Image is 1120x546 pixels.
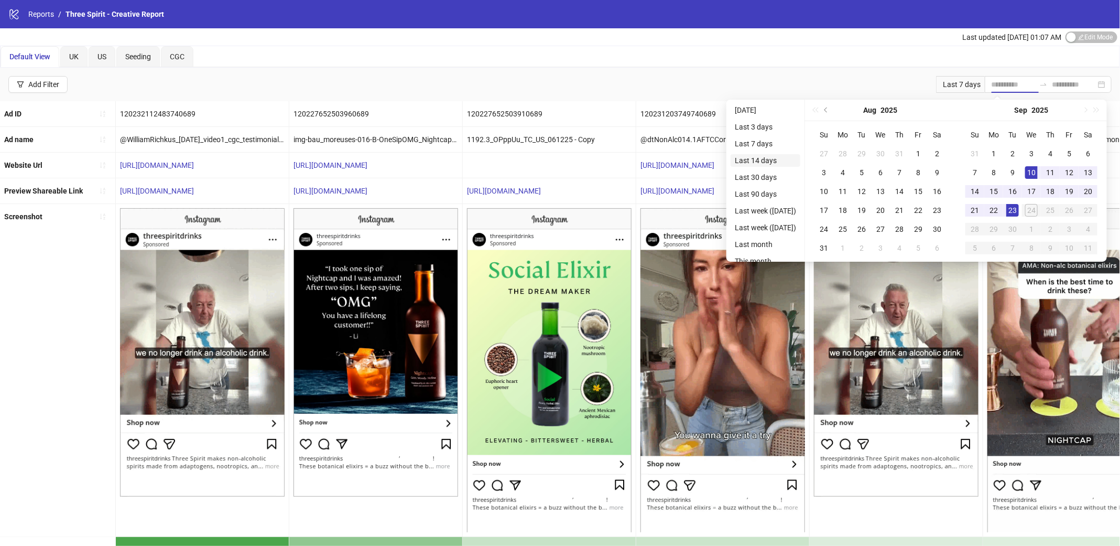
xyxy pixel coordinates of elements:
td: 2025-08-08 [909,163,928,182]
td: 2025-09-01 [833,239,852,258]
td: 2025-09-06 [1079,144,1097,163]
td: 2025-07-29 [852,144,871,163]
span: US [97,52,106,61]
div: 30 [931,223,943,235]
div: 22 [987,204,1000,217]
div: 14 [969,185,981,198]
div: 1192.3_OPppUu_TC_US_061225 - Copy [463,127,636,152]
td: 2025-08-03 [814,163,833,182]
div: 28 [836,147,849,160]
td: 2025-09-04 [1041,144,1060,163]
td: 2025-09-07 [965,163,984,182]
td: 2025-08-21 [890,201,909,220]
a: [URL][DOMAIN_NAME] [120,161,194,169]
li: / [58,8,61,20]
div: 27 [1082,204,1094,217]
img: Screenshot 120232112476380689 [814,208,978,497]
div: 9 [1044,242,1057,254]
div: 23 [931,204,943,217]
li: Last week ([DATE]) [731,221,800,234]
div: 27 [818,147,830,160]
button: Choose a year [1032,100,1049,121]
button: Choose a month [864,100,877,121]
td: 2025-09-03 [871,239,890,258]
td: 2025-07-28 [833,144,852,163]
td: 2025-08-07 [890,163,909,182]
td: 2025-08-22 [909,201,928,220]
td: 2025-10-03 [1060,220,1079,239]
td: 2025-09-06 [928,239,947,258]
td: 2025-09-28 [965,220,984,239]
td: 2025-09-27 [1079,201,1097,220]
div: 19 [1063,185,1075,198]
td: 2025-09-20 [1079,182,1097,201]
button: Previous month (PageUp) [821,100,832,121]
div: 7 [1006,242,1019,254]
span: sort-ascending [99,187,106,195]
div: 22 [912,204,925,217]
div: 20 [1082,185,1094,198]
span: Seeding [125,52,151,61]
td: 2025-09-05 [909,239,928,258]
div: @dtNonAlc014.1AFTCCorrinaUGCAdvancementextenddryjanhookopenerExplainerUGCMulti_[DATE]_video1_bran... [636,127,809,152]
span: UK [69,52,79,61]
div: 17 [818,204,830,217]
div: 15 [912,185,925,198]
li: Last 7 days [731,137,800,150]
div: 1 [987,147,1000,160]
div: 11 [836,185,849,198]
div: 17 [1025,185,1038,198]
li: Last week ([DATE]) [731,205,800,217]
div: 21 [893,204,906,217]
td: 2025-10-07 [1003,239,1022,258]
div: 24 [1025,204,1038,217]
td: 2025-08-23 [928,201,947,220]
td: 2025-08-10 [814,182,833,201]
td: 2025-08-05 [852,163,871,182]
td: 2025-09-16 [1003,182,1022,201]
a: [URL][DOMAIN_NAME] [640,161,714,169]
td: 2025-09-04 [890,239,909,258]
a: [URL][DOMAIN_NAME] [120,187,194,195]
div: 28 [893,223,906,235]
td: 2025-10-09 [1041,239,1060,258]
td: 2025-08-02 [928,144,947,163]
td: 2025-09-22 [984,201,1003,220]
td: 2025-08-30 [928,220,947,239]
td: 2025-09-09 [1003,163,1022,182]
div: 31 [893,147,906,160]
b: Ad ID [4,110,21,118]
b: Website Url [4,161,42,169]
th: Su [965,125,984,144]
div: 2 [855,242,868,254]
td: 2025-07-27 [814,144,833,163]
div: 3 [1063,223,1075,235]
div: 11 [1082,242,1094,254]
td: 2025-08-19 [852,201,871,220]
div: 6 [874,166,887,179]
div: 3 [874,242,887,254]
div: 13 [874,185,887,198]
div: 3 [818,166,830,179]
td: 2025-08-20 [871,201,890,220]
span: filter [17,81,24,88]
div: 27 [874,223,887,235]
td: 2025-09-21 [965,201,984,220]
div: 9 [1006,166,1019,179]
div: 28 [969,223,981,235]
td: 2025-08-27 [871,220,890,239]
td: 2025-09-14 [965,182,984,201]
div: 6 [987,242,1000,254]
div: 13 [1082,166,1094,179]
td: 2025-09-17 [1022,182,1041,201]
div: 18 [1044,185,1057,198]
td: 2025-09-15 [984,182,1003,201]
td: 2025-10-01 [1022,220,1041,239]
th: Th [890,125,909,144]
div: 20 [874,204,887,217]
div: 1 [912,147,925,160]
div: 120231203749740689 [636,101,809,126]
div: 6 [1082,147,1094,160]
td: 2025-09-02 [852,239,871,258]
div: @WilliamRichkus_[DATE]_video1_cgc_testimonial_nightcap_threespirit__iter2 [116,127,289,152]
